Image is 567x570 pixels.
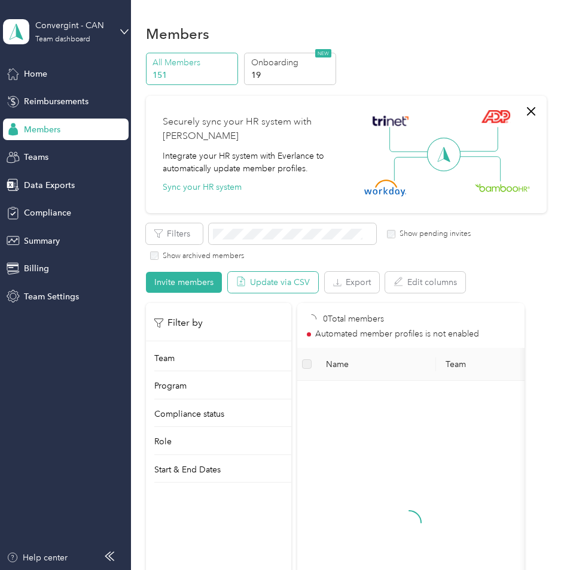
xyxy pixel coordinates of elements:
p: 0 Total members [323,313,384,326]
img: Line Right Up [456,127,498,152]
button: Help center [7,551,68,564]
img: BambooHR [475,183,530,192]
div: Team dashboard [35,36,90,43]
p: Program [154,380,187,392]
p: Compliance status [154,408,224,420]
div: Convergint - CAN [35,19,110,32]
button: Update via CSV [228,272,318,293]
p: 19 [251,69,333,81]
span: Team Settings [24,290,79,303]
span: Compliance [24,207,71,219]
iframe: Everlance-gr Chat Button Frame [500,503,567,570]
p: Role [154,435,172,448]
button: Edit columns [385,272,465,293]
span: Name [326,359,426,369]
p: Onboarding [251,56,333,69]
h1: Members [146,28,209,40]
th: Name [316,348,436,381]
img: Trinet [370,113,411,129]
div: Securely sync your HR system with [PERSON_NAME] [163,115,368,144]
span: Summary [24,235,60,247]
span: Reimbursements [24,95,89,108]
button: Sync your HR system [163,181,242,193]
p: Filter by [154,316,203,331]
span: Billing [24,262,49,275]
p: 151 [153,69,234,81]
span: Members [24,123,60,136]
th: Team [436,348,556,381]
button: Filters [146,223,203,244]
img: ADP [481,110,510,123]
span: Automated member profiles is not enabled [315,330,479,338]
label: Show pending invites [395,229,471,239]
div: Integrate your HR system with Everlance to automatically update member profiles. [163,150,368,175]
p: Start & End Dates [154,463,221,476]
img: Line Left Up [389,127,431,153]
span: Home [24,68,47,80]
p: Team [154,352,175,365]
img: Line Right Down [459,156,501,182]
p: All Members [153,56,234,69]
img: Line Left Down [394,156,435,181]
button: Export [325,272,379,293]
span: Data Exports [24,179,75,192]
button: Invite members [146,272,222,293]
span: NEW [315,49,331,57]
span: Teams [24,151,48,163]
img: Workday [364,180,406,196]
label: Show archived members [158,251,244,262]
